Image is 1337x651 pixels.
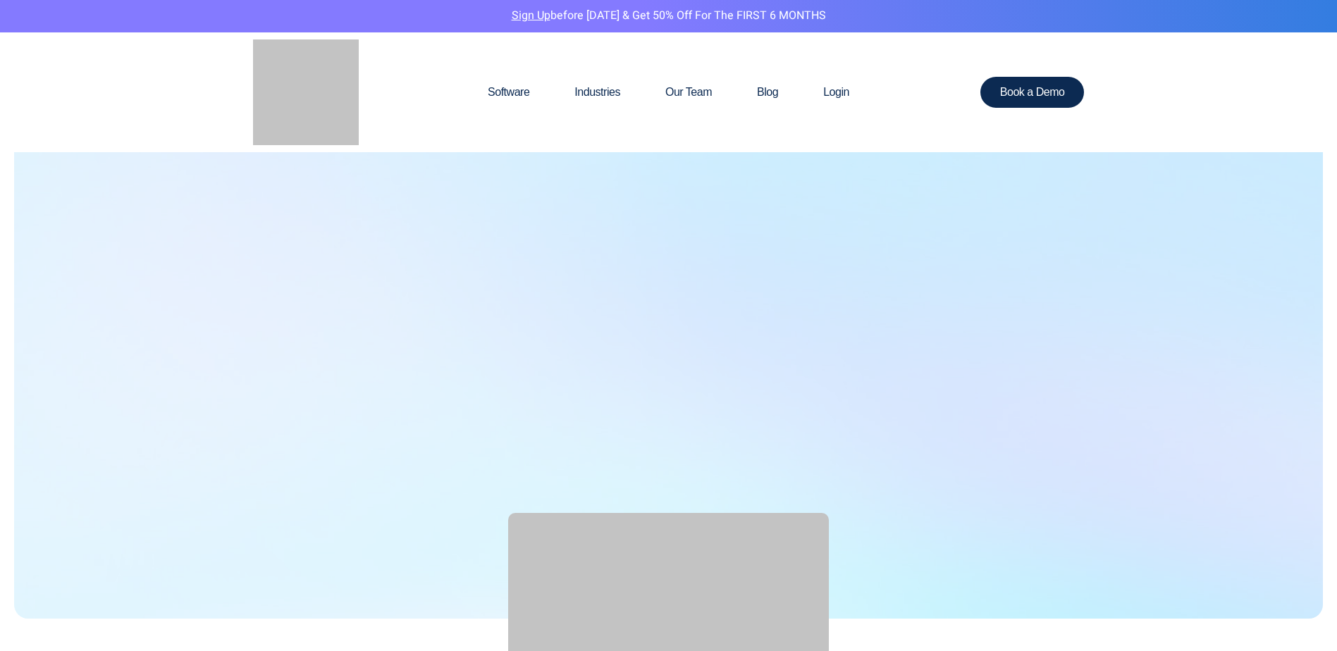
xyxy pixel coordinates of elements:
[801,58,872,126] a: Login
[1000,87,1065,98] span: Book a Demo
[980,77,1085,108] a: Book a Demo
[465,58,552,126] a: Software
[734,58,801,126] a: Blog
[643,58,734,126] a: Our Team
[11,7,1326,25] p: before [DATE] & Get 50% Off for the FIRST 6 MONTHS
[512,7,550,24] a: Sign Up
[552,58,643,126] a: Industries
